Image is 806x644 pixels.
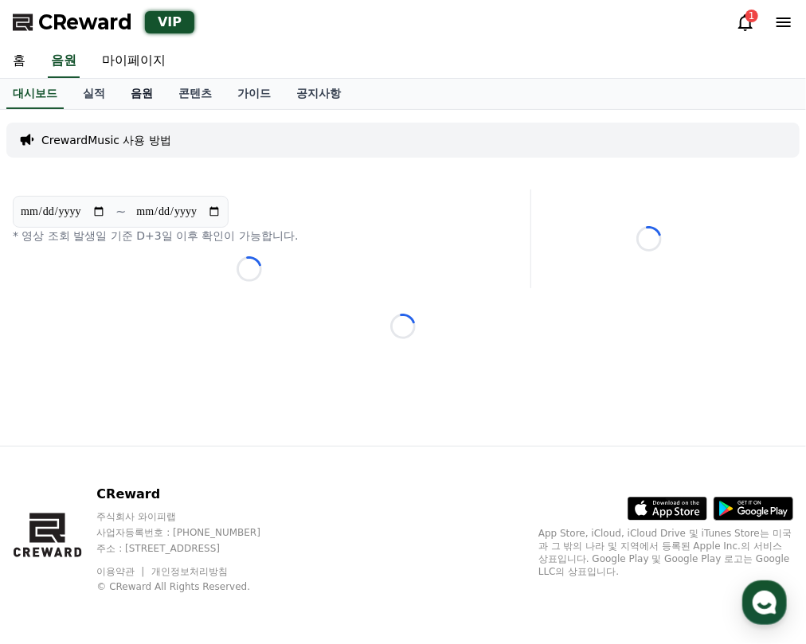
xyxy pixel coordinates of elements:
a: 가이드 [225,79,284,109]
p: ~ [115,202,126,221]
p: CReward [96,485,291,504]
span: 홈 [50,529,60,541]
a: 대시보드 [6,79,64,109]
a: 마이페이지 [89,45,178,78]
p: 주소 : [STREET_ADDRESS] [96,542,291,555]
p: App Store, iCloud, iCloud Drive 및 iTunes Store는 미국과 그 밖의 나라 및 지역에서 등록된 Apple Inc.의 서비스 상표입니다. Goo... [538,527,793,578]
a: 음원 [48,45,80,78]
a: 개인정보처리방침 [151,566,228,577]
p: 사업자등록번호 : [PHONE_NUMBER] [96,526,291,539]
div: VIP [145,11,194,33]
a: 1 [736,13,755,32]
span: 대화 [146,529,165,542]
a: 대화 [105,505,205,544]
a: 음원 [118,79,166,109]
a: 공지사항 [284,79,354,109]
p: 주식회사 와이피랩 [96,510,291,523]
p: * 영상 조회 발생일 기준 D+3일 이후 확인이 가능합니다. [13,228,486,244]
a: 홈 [5,505,105,544]
div: 1 [745,10,758,22]
span: 설정 [246,529,265,541]
a: 이용약관 [96,566,147,577]
a: 콘텐츠 [166,79,225,109]
span: CReward [38,10,132,35]
a: CReward [13,10,132,35]
a: 실적 [70,79,118,109]
a: 설정 [205,505,306,544]
a: CrewardMusic 사용 방법 [41,132,171,148]
p: © CReward All Rights Reserved. [96,580,291,593]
